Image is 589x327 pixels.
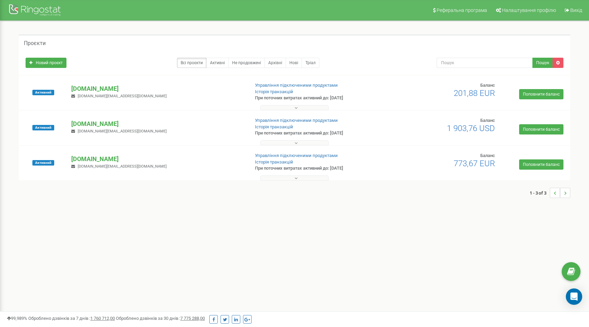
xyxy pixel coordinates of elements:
a: Управління підключеними продуктами [255,153,338,158]
span: Реферальна програма [437,8,487,13]
p: [DOMAIN_NAME] [71,84,244,93]
a: Активні [206,58,229,68]
a: Новий проєкт [26,58,66,68]
u: 1 760 712,00 [90,316,115,321]
a: Архівні [265,58,286,68]
span: Оброблено дзвінків за 7 днів : [28,316,115,321]
a: Нові [286,58,302,68]
p: При поточних витратах активний до: [DATE] [255,165,382,172]
button: Пошук [532,58,553,68]
span: Оброблено дзвінків за 30 днів : [116,316,205,321]
span: Активний [32,160,54,166]
h5: Проєкти [24,40,46,46]
p: [DOMAIN_NAME] [71,155,244,163]
a: Поповнити баланс [519,89,563,99]
a: Поповнити баланс [519,124,563,134]
span: 1 903,76 USD [447,124,495,133]
p: При поточних витратах активний до: [DATE] [255,95,382,101]
nav: ... [530,181,570,205]
a: Не продовжені [228,58,265,68]
span: Баланс [480,83,495,88]
a: Історія транзакцій [255,124,293,129]
span: [DOMAIN_NAME][EMAIL_ADDRESS][DOMAIN_NAME] [78,164,167,169]
span: Налаштування профілю [502,8,556,13]
span: Вихід [570,8,582,13]
span: Баланс [480,153,495,158]
a: Управління підключеними продуктами [255,118,338,123]
div: Open Intercom Messenger [566,288,582,305]
span: Активний [32,125,54,130]
span: 99,989% [7,316,27,321]
a: Історія транзакцій [255,89,293,94]
span: [DOMAIN_NAME][EMAIL_ADDRESS][DOMAIN_NAME] [78,94,167,98]
span: 201,88 EUR [454,88,495,98]
p: При поточних витратах активний до: [DATE] [255,130,382,137]
span: Активний [32,90,54,95]
span: 773,67 EUR [454,159,495,168]
span: Баланс [480,118,495,123]
p: [DOMAIN_NAME] [71,119,244,128]
a: Всі проєкти [177,58,207,68]
a: Управління підключеними продуктами [255,83,338,88]
u: 7 775 288,00 [180,316,205,321]
a: Тріал [302,58,319,68]
span: 1 - 3 of 3 [530,188,550,198]
a: Поповнити баланс [519,159,563,170]
a: Історія транзакцій [255,159,293,165]
input: Пошук [437,58,533,68]
span: [DOMAIN_NAME][EMAIL_ADDRESS][DOMAIN_NAME] [78,129,167,133]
